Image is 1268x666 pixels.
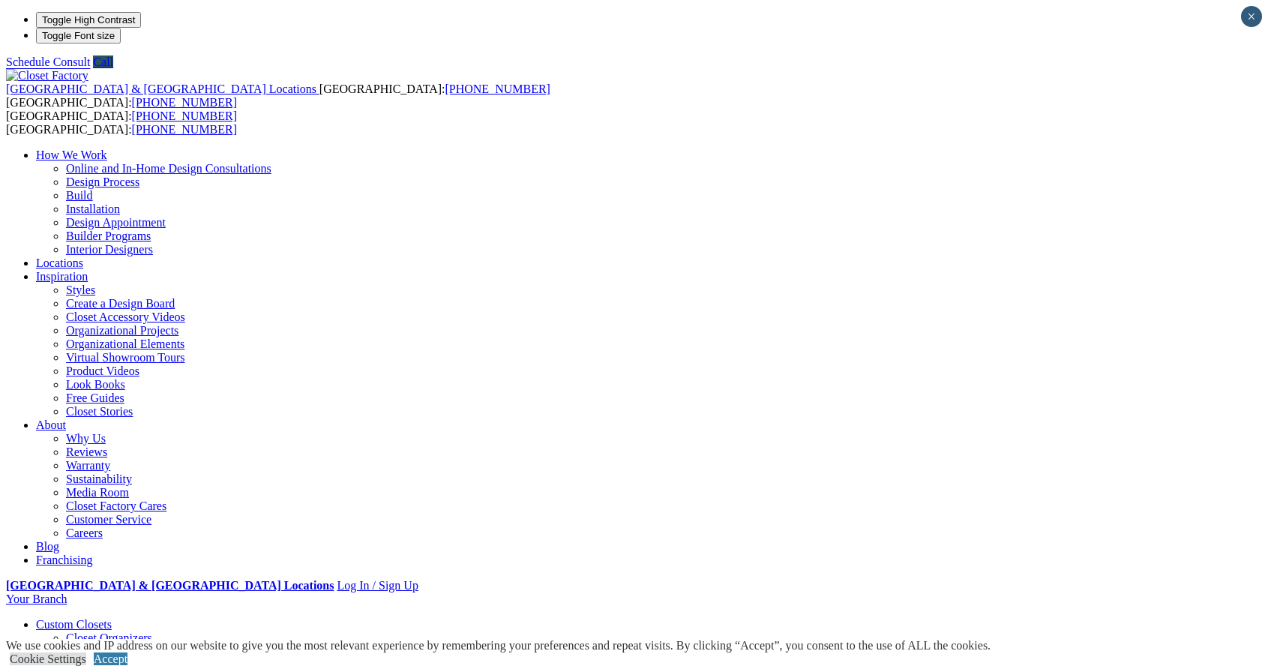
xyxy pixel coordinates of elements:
[42,30,115,41] span: Toggle Font size
[66,405,133,418] a: Closet Stories
[66,189,93,202] a: Build
[66,432,106,445] a: Why Us
[132,109,237,122] a: [PHONE_NUMBER]
[66,499,166,512] a: Closet Factory Cares
[66,486,129,499] a: Media Room
[6,82,316,95] span: [GEOGRAPHIC_DATA] & [GEOGRAPHIC_DATA] Locations
[6,55,90,68] a: Schedule Consult
[6,109,237,136] span: [GEOGRAPHIC_DATA]: [GEOGRAPHIC_DATA]:
[66,202,120,215] a: Installation
[36,540,59,553] a: Blog
[132,123,237,136] a: [PHONE_NUMBER]
[36,418,66,431] a: About
[66,310,185,323] a: Closet Accessory Videos
[66,364,139,377] a: Product Videos
[66,162,271,175] a: Online and In-Home Design Consultations
[36,28,121,43] button: Toggle Font size
[36,12,141,28] button: Toggle High Contrast
[10,652,86,665] a: Cookie Settings
[66,243,153,256] a: Interior Designers
[6,579,334,592] a: [GEOGRAPHIC_DATA] & [GEOGRAPHIC_DATA] Locations
[66,472,132,485] a: Sustainability
[66,513,151,526] a: Customer Service
[36,618,112,631] a: Custom Closets
[66,175,139,188] a: Design Process
[36,553,93,566] a: Franchising
[66,459,110,472] a: Warranty
[66,391,124,404] a: Free Guides
[66,324,178,337] a: Organizational Projects
[66,216,166,229] a: Design Appointment
[66,297,175,310] a: Create a Design Board
[36,256,83,269] a: Locations
[6,82,319,95] a: [GEOGRAPHIC_DATA] & [GEOGRAPHIC_DATA] Locations
[66,378,125,391] a: Look Books
[66,526,103,539] a: Careers
[6,592,67,605] a: Your Branch
[94,652,127,665] a: Accept
[66,631,152,644] a: Closet Organizers
[36,148,107,161] a: How We Work
[6,82,550,109] span: [GEOGRAPHIC_DATA]: [GEOGRAPHIC_DATA]:
[6,69,88,82] img: Closet Factory
[66,445,107,458] a: Reviews
[337,579,418,592] a: Log In / Sign Up
[132,96,237,109] a: [PHONE_NUMBER]
[42,14,135,25] span: Toggle High Contrast
[445,82,550,95] a: [PHONE_NUMBER]
[66,337,184,350] a: Organizational Elements
[93,55,113,68] a: Call
[66,351,185,364] a: Virtual Showroom Tours
[66,229,151,242] a: Builder Programs
[6,639,991,652] div: We use cookies and IP address on our website to give you the most relevant experience by remember...
[1241,6,1262,27] button: Close
[66,283,95,296] a: Styles
[36,270,88,283] a: Inspiration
